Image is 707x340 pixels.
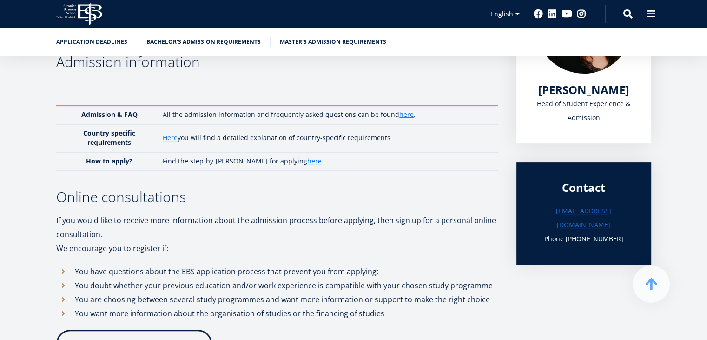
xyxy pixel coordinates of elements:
strong: How to apply? [86,156,132,165]
strong: Country specific requirements [83,129,135,147]
a: Instagram [577,9,586,19]
a: Master's admission requirements [280,37,386,47]
a: Application deadlines [56,37,127,47]
li: You are choosing between several study programmes and want more information or support to make th... [56,292,498,306]
li: You doubt whether your previous education and/or work experience is compatible with your chosen s... [56,279,498,292]
li: You have questions about the EBS application process that prevent you from applying; [56,265,498,279]
a: [EMAIL_ADDRESS][DOMAIN_NAME] [535,204,633,232]
a: Here [163,133,178,143]
div: Contact [535,181,633,195]
a: [PERSON_NAME] [538,83,629,97]
h3: Admission information [56,55,498,69]
li: You want more information about the organisation of studies or the financing of studies [56,306,498,320]
a: here [307,156,322,166]
span: [PERSON_NAME] [538,82,629,97]
td: you will find a detailed explanation of country-specific requirements [158,124,497,152]
td: All the admission information and frequently asked questions can be found . [158,106,497,124]
h3: Online consultations [56,190,498,204]
a: Youtube [562,9,572,19]
h3: Phone [PHONE_NUMBER] [535,232,633,246]
a: Linkedin [548,9,557,19]
p: If you would like to receive more information about the admission process before applying, then s... [56,213,498,241]
p: We encourage you to register if: [56,241,498,255]
a: Facebook [534,9,543,19]
div: Head of Student Experience & Admission [535,97,633,125]
a: Bachelor's admission requirements [146,37,261,47]
strong: Admission & FAQ [81,110,138,119]
a: here [399,110,414,119]
p: Find the step-by-[PERSON_NAME] for applying . [163,156,488,166]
